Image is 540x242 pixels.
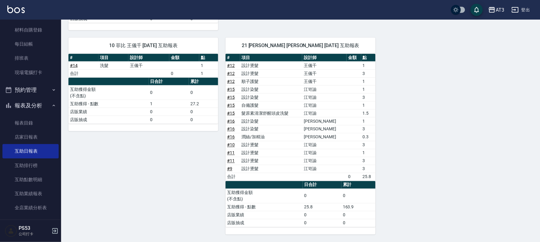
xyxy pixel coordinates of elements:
h5: PS53 [19,225,50,231]
td: 3 [361,157,376,165]
td: 互助獲得金額 (不含點) [226,189,303,203]
th: 日合計 [149,78,189,86]
a: #16 [227,119,235,124]
a: 互助排行榜 [2,158,59,173]
a: 排班表 [2,51,59,65]
td: 0 [341,189,376,203]
img: Person [5,225,17,237]
a: 材料自購登錄 [2,23,59,37]
td: 1 [199,69,218,77]
td: 互助獲得 - 點數 [68,100,149,108]
a: 互助點數明細 [2,173,59,187]
td: 0 [149,116,189,124]
th: 累計 [341,181,376,189]
td: 3 [361,141,376,149]
td: 設計燙髮 [240,149,303,157]
td: 設計染髮 [240,85,303,93]
td: 0 [189,85,218,100]
td: 3 [361,125,376,133]
a: #16 [227,135,235,140]
a: #16 [227,127,235,132]
td: 1 [361,77,376,85]
td: 1 [199,61,218,69]
a: 互助日報表 [2,144,59,158]
img: Logo [7,6,25,13]
td: 設計燙髮 [240,157,303,165]
td: 0 [341,219,376,227]
a: #15 [227,111,235,116]
td: [PERSON_NAME] [302,117,347,125]
th: 項目 [98,54,128,62]
button: 登出 [509,4,533,16]
td: 0 [169,69,199,77]
td: 合計 [226,173,240,181]
td: 王儀千 [302,61,347,69]
td: 0 [149,108,189,116]
a: #11 [227,158,235,163]
button: 預約管理 [2,82,59,98]
td: 設計燙髮 [240,69,303,77]
a: #9 [227,166,232,171]
td: 1 [361,85,376,93]
td: 店販抽成 [68,116,149,124]
td: 25.8 [303,203,341,211]
th: 金額 [169,54,199,62]
td: 自備護髮 [240,101,303,109]
a: 互助業績報表 [2,187,59,201]
td: 江岢諭 [302,101,347,109]
td: 0 [189,116,218,124]
td: 0 [149,85,189,100]
a: #15 [227,95,235,100]
td: 1 [149,100,189,108]
table: a dense table [226,181,375,227]
td: [PERSON_NAME] [302,125,347,133]
td: 1 [361,61,376,69]
td: 設計燙髮 [240,61,303,69]
span: 10 菲比 王儀千 [DATE] 互助報表 [76,43,211,49]
th: 日合計 [303,181,341,189]
th: # [68,54,98,62]
th: 金額 [347,54,361,62]
button: AT3 [486,4,507,16]
td: 設計染髮 [240,93,303,101]
td: 順子護髮 [240,77,303,85]
a: #10 [227,143,235,147]
td: 3 [361,165,376,173]
a: 店家日報表 [2,130,59,144]
td: 25.8 [361,173,376,181]
td: 1 [361,101,376,109]
a: #12 [227,63,235,68]
span: 21 [PERSON_NAME] [PERSON_NAME] [DATE] 互助報表 [233,43,368,49]
td: 店販業績 [226,211,303,219]
td: 江岢諭 [302,141,347,149]
th: 項目 [240,54,303,62]
td: 設計燙髮 [240,141,303,149]
td: 洗髮 [98,61,128,69]
a: #11 [227,151,235,155]
th: 累計 [189,78,218,86]
th: 點 [199,54,218,62]
td: 0 [189,108,218,116]
td: 0.3 [361,133,376,141]
th: 設計師 [128,54,169,62]
td: 潤絲/加精油 [240,133,303,141]
td: 王儀千 [302,77,347,85]
td: 163.9 [341,203,376,211]
th: 設計師 [302,54,347,62]
a: 現場電腦打卡 [2,65,59,80]
a: #15 [227,103,235,108]
td: 江岢諭 [302,157,347,165]
td: 江岢諭 [302,149,347,157]
td: 1 [361,117,376,125]
td: 江岢諭 [302,93,347,101]
table: a dense table [68,54,218,78]
th: 點 [361,54,376,62]
td: 互助獲得 - 點數 [226,203,303,211]
td: 合計 [68,69,98,77]
td: 3 [361,69,376,77]
td: 1 [361,149,376,157]
a: #12 [227,71,235,76]
td: 設計染髮 [240,117,303,125]
td: 1.5 [361,109,376,117]
a: #14 [70,63,78,68]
